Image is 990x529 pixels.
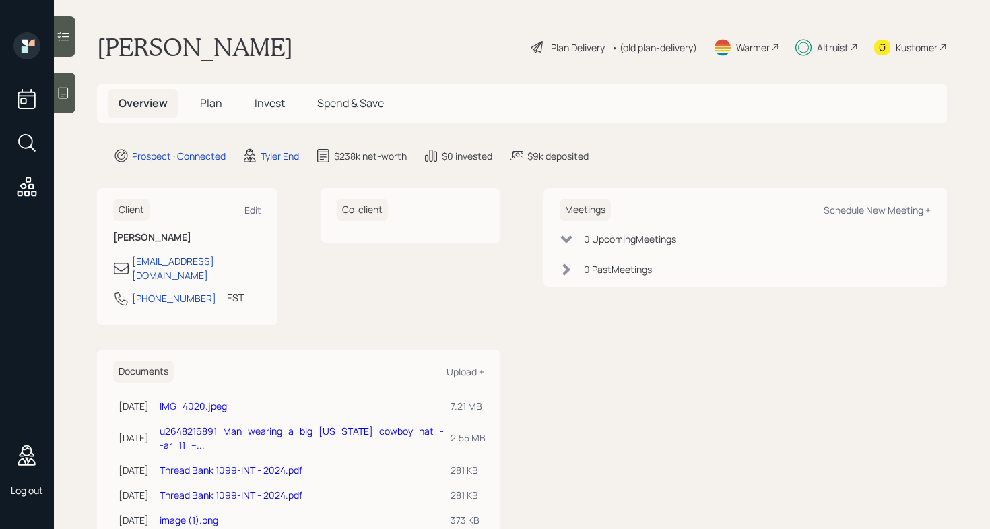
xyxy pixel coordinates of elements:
div: [DATE] [119,488,149,502]
div: [PHONE_NUMBER] [132,291,216,305]
div: Tyler End [261,149,299,163]
div: Schedule New Meeting + [824,204,931,216]
a: IMG_4020.jpeg [160,400,227,412]
div: $9k deposited [527,149,589,163]
h6: Co-client [337,199,388,221]
span: Plan [200,96,222,111]
div: • (old plan-delivery) [612,40,697,55]
div: [EMAIL_ADDRESS][DOMAIN_NAME] [132,254,261,282]
a: image (1).png [160,514,218,526]
div: 0 Past Meeting s [584,262,652,276]
div: 281 KB [451,488,486,502]
div: Log out [11,484,43,497]
span: Invest [255,96,285,111]
div: 7.21 MB [451,399,486,413]
div: Altruist [817,40,849,55]
a: Thread Bank 1099-INT - 2024.pdf [160,464,302,476]
span: Overview [119,96,168,111]
h6: Documents [113,361,174,383]
div: [DATE] [119,399,149,413]
a: Thread Bank 1099-INT - 2024.pdf [160,489,302,501]
div: $238k net-worth [334,149,407,163]
div: 0 Upcoming Meeting s [584,232,676,246]
span: Spend & Save [317,96,384,111]
div: $0 invested [442,149,492,163]
div: Warmer [736,40,770,55]
div: Plan Delivery [551,40,605,55]
div: [DATE] [119,463,149,477]
div: Upload + [447,365,484,378]
div: Prospect · Connected [132,149,226,163]
div: EST [227,290,244,305]
h6: [PERSON_NAME] [113,232,261,243]
h6: Meetings [560,199,611,221]
div: [DATE] [119,431,149,445]
div: 373 KB [451,513,486,527]
div: Edit [244,204,261,216]
div: [DATE] [119,513,149,527]
div: Kustomer [896,40,937,55]
h6: Client [113,199,150,221]
div: 2.55 MB [451,431,486,445]
div: 281 KB [451,463,486,477]
h1: [PERSON_NAME] [97,32,293,62]
a: u2648216891_Man_wearing_a_big_[US_STATE]_cowboy_hat_--ar_11_--... [160,425,444,452]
